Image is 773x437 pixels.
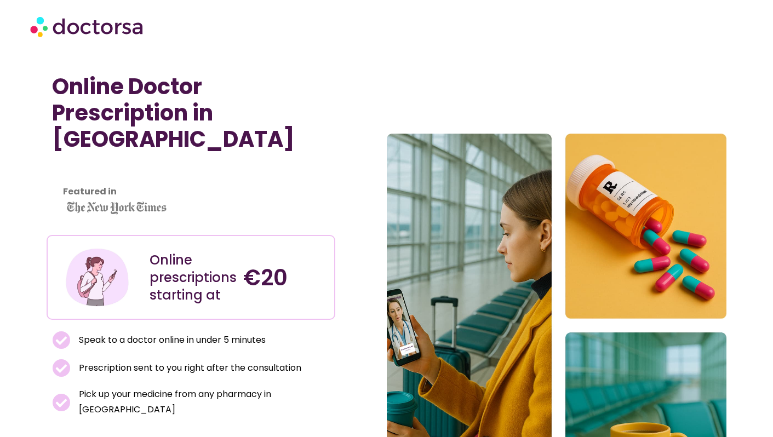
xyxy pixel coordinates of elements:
iframe: Customer reviews powered by Trustpilot [52,163,216,176]
h4: €20 [243,264,326,291]
span: Pick up your medicine from any pharmacy in [GEOGRAPHIC_DATA] [76,387,330,417]
img: Illustration depicting a young woman in a casual outfit, engaged with her smartphone. She has a p... [64,244,130,311]
strong: Featured in [63,185,117,198]
h1: Online Doctor Prescription in [GEOGRAPHIC_DATA] [52,73,330,152]
div: Online prescriptions starting at [150,251,232,304]
iframe: Customer reviews powered by Trustpilot [52,176,330,189]
span: Prescription sent to you right after the consultation [76,360,301,376]
span: Speak to a doctor online in under 5 minutes [76,332,266,348]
